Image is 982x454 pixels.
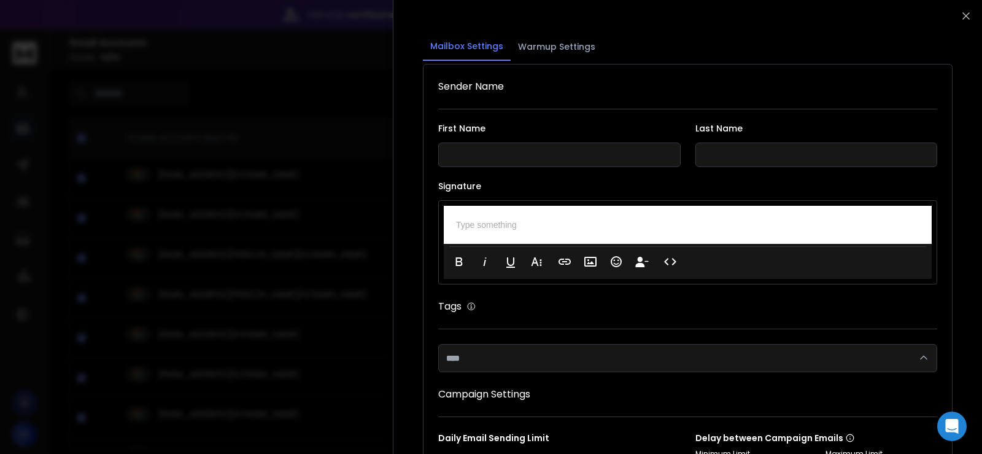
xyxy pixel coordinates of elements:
label: Signature [438,182,937,190]
p: Daily Email Sending Limit [438,432,681,449]
button: Bold (Ctrl+B) [447,249,471,274]
label: First Name [438,124,681,133]
button: Insert Image (Ctrl+P) [579,249,602,274]
button: Insert Link (Ctrl+K) [553,249,576,274]
button: Mailbox Settings [423,33,511,61]
label: Last Name [695,124,938,133]
h1: Tags [438,299,462,314]
button: More Text [525,249,548,274]
button: Emoticons [605,249,628,274]
h1: Campaign Settings [438,387,937,402]
button: Insert Unsubscribe Link [630,249,654,274]
button: Underline (Ctrl+U) [499,249,522,274]
button: Italic (Ctrl+I) [473,249,497,274]
button: Code View [659,249,682,274]
div: Open Intercom Messenger [937,412,967,441]
button: Warmup Settings [511,33,603,60]
h1: Sender Name [438,79,937,94]
p: Delay between Campaign Emails [695,432,951,444]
